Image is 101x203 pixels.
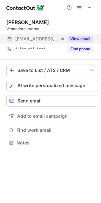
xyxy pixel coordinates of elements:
[17,68,86,73] div: Save to List / ATS / CRM
[6,65,97,76] button: save-profile-one-click
[6,95,97,107] button: Send email
[17,114,68,119] span: Add to email campaign
[6,19,49,25] div: [PERSON_NAME]
[68,46,93,52] button: Reveal Button
[17,83,85,88] span: AI write personalized message
[17,140,95,146] span: Notes
[6,126,97,135] button: Find work email
[6,26,97,32] div: Vendedora Interna
[17,127,95,133] span: Find work email
[6,4,44,11] img: ContactOut v5.3.10
[68,36,93,42] button: Reveal Button
[6,110,97,122] button: Add to email campaign
[6,80,97,91] button: AI write personalized message
[15,36,59,42] span: [EMAIL_ADDRESS][DOMAIN_NAME]
[6,138,97,147] button: Notes
[17,98,42,103] span: Send email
